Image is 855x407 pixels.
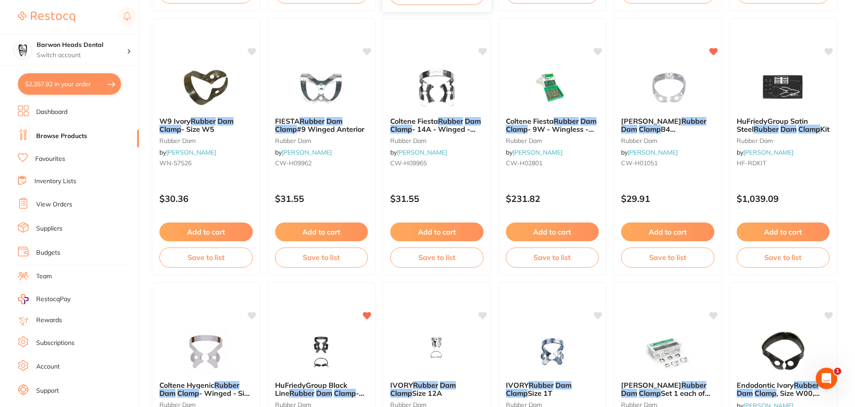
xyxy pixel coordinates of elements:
[580,117,596,126] em: Dam
[621,389,710,406] span: Set 1 each of B1 B2 B3 B4 B5 B6
[275,381,368,398] b: HuFriedyGroup Black Line Rubber Dam Clamp - Upper Molars - #56S
[181,125,214,134] span: - Size W5
[390,381,413,390] span: IVORY
[159,389,252,406] span: - Winged - Size 2
[506,389,528,398] em: Clamp
[390,148,447,156] span: by
[506,193,599,204] p: $231.82
[18,294,71,304] a: RestocqPay
[413,381,438,390] em: Rubber
[14,41,32,59] img: Barwon Heads Dental
[334,389,356,398] em: Clamp
[282,148,332,156] a: [PERSON_NAME]
[36,295,71,304] span: RestocqPay
[159,381,253,398] b: Coltene Hygenic Rubber Dam Clamp - Winged - Size 2
[621,381,714,398] b: BRINKER Rubber Dam Clamp Set 1 each of B1 B2 B3 B4 B5 B6
[36,362,60,371] a: Account
[214,381,239,390] em: Rubber
[275,389,364,406] span: - Upper Molars - #56S
[159,117,191,126] span: W9 Ivory
[465,117,481,126] em: Dam
[390,159,427,167] span: CW-H09965
[440,381,456,390] em: Dam
[275,222,368,241] button: Add to cart
[438,117,463,126] em: Rubber
[506,148,563,156] span: by
[408,329,466,374] img: IVORY Rubber Dam Clamp Size 12A
[621,381,681,390] span: [PERSON_NAME]
[506,117,599,134] b: Coltene Fiesta Rubber Dam Clamp - 9W - Wingless - Colour Coded Kit
[36,108,67,117] a: Dashboard
[275,117,368,134] b: FIESTA Rubber Dam Clamp #9 Winged Anterior
[621,137,714,144] small: rubber dam
[275,248,368,267] button: Save to list
[621,222,714,241] button: Add to cart
[390,389,412,398] em: Clamp
[18,73,121,95] button: $2,357.92 in your order
[506,222,599,241] button: Add to cart
[523,65,581,110] img: Coltene Fiesta Rubber Dam Clamp - 9W - Wingless - Colour Coded Kit
[780,125,797,134] em: Dam
[737,222,830,241] button: Add to cart
[275,137,368,144] small: rubber dam
[621,389,637,398] em: Dam
[36,224,63,233] a: Suppliers
[34,177,76,186] a: Inventory Lists
[523,329,581,374] img: IVORY Rubber Dam Clamp Size 1T
[36,248,60,257] a: Budgets
[737,248,830,267] button: Save to list
[834,368,841,375] span: 1
[737,381,794,390] span: Endodontic Ivory
[639,125,661,134] em: Clamp
[513,148,563,156] a: [PERSON_NAME]
[506,125,594,142] span: - 9W - Wingless - Colour Coded Kit
[300,117,325,126] em: Rubber
[37,51,127,60] p: Switch account
[621,125,712,142] span: B4 [MEDICAL_DATA] Anterior
[737,159,766,167] span: HF-RDKIT
[18,294,29,304] img: RestocqPay
[297,125,364,134] span: #9 Winged Anterior
[275,381,347,398] span: HuFriedyGroup Black Line
[159,222,253,241] button: Add to cart
[754,329,812,374] img: Endodontic Ivory Rubber Dam Clamp, Size W00, Bicuspid
[289,389,314,398] em: Rubber
[412,389,442,398] span: Size 12A
[528,389,552,398] span: Size 1T
[191,117,216,126] em: Rubber
[794,381,819,390] em: Rubber
[638,329,697,374] img: BRINKER Rubber Dam Clamp Set 1 each of B1 B2 B3 B4 B5 B6
[755,389,776,398] em: Clamp
[36,132,87,141] a: Browse Products
[36,386,59,395] a: Support
[816,368,837,389] iframe: Intercom live chat
[275,148,332,156] span: by
[754,125,779,134] em: Rubber
[754,65,812,110] img: HuFriedyGroup Satin Steel Rubber Dam Clamp Kit
[159,381,214,390] span: Coltene Hygenic
[36,200,72,209] a: View Orders
[681,381,706,390] em: Rubber
[529,381,554,390] em: Rubber
[737,389,820,406] span: , Size W00, [MEDICAL_DATA]
[390,125,412,134] em: Clamp
[390,222,484,241] button: Add to cart
[506,248,599,267] button: Save to list
[506,159,542,167] span: CW-H02801
[628,148,678,156] a: [PERSON_NAME]
[506,137,599,144] small: rubber dam
[390,193,484,204] p: $31.55
[638,65,697,110] img: BRINKER Rubber Dam Clamp B4 Bicuspid Anterior
[18,12,75,22] img: Restocq Logo
[292,329,350,374] img: HuFriedyGroup Black Line Rubber Dam Clamp - Upper Molars - #56S
[390,125,475,150] span: - 14A - Winged - Partially Erupted [MEDICAL_DATA]
[390,381,484,398] b: IVORY Rubber Dam Clamp Size 12A
[621,248,714,267] button: Save to list
[326,117,342,126] em: Dam
[316,389,332,398] em: Dam
[639,389,661,398] em: Clamp
[737,137,830,144] small: rubber dam
[397,148,447,156] a: [PERSON_NAME]
[159,117,253,134] b: W9 Ivory Rubber Dam Clamp - Size W5
[36,316,62,325] a: Rewards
